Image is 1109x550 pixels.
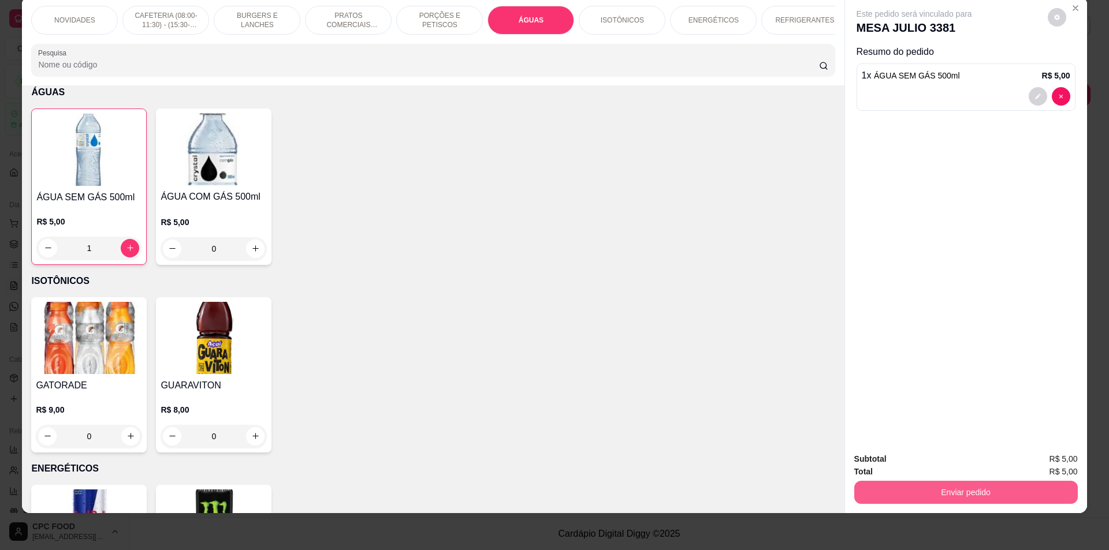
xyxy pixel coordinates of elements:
[163,240,181,258] button: decrease-product-quantity
[36,114,142,186] img: product-image
[161,379,267,392] h4: GUARAVITON
[36,190,142,204] h4: ÁGUA SEM GÁS 500ml
[161,190,267,204] h4: ÁGUA COM GÁS 500ml
[38,427,57,446] button: decrease-product-quantity
[519,16,544,25] p: ÁGUAS
[689,16,739,25] p: ENERGÉTICOS
[854,481,1078,504] button: Enviar pedido
[161,216,267,228] p: R$ 5,00
[38,48,70,58] label: Pesquisa
[1052,87,1070,106] button: decrease-product-quantity
[862,69,960,83] p: 1 x
[857,20,972,36] p: MESA JULIO 3381
[854,467,873,476] strong: Total
[874,71,960,80] span: ÁGUA SEM GÁS 500ml
[246,427,265,446] button: increase-product-quantity
[601,16,644,25] p: ISOTÔNICOS
[31,462,835,476] p: ENERGÉTICOS
[1029,87,1047,106] button: decrease-product-quantity
[1042,70,1070,81] p: R$ 5,00
[775,16,834,25] p: REFRIGERANTES
[315,11,382,29] p: PRATOS COMERCIAIS (11:30-15:30)
[406,11,473,29] p: PORÇÕES E PETISCOS
[36,302,142,374] img: product-image
[161,113,267,185] img: product-image
[163,427,181,446] button: decrease-product-quantity
[246,240,265,258] button: increase-product-quantity
[121,427,140,446] button: increase-product-quantity
[31,274,835,288] p: ISOTÔNICOS
[39,239,57,257] button: decrease-product-quantity
[121,239,139,257] button: increase-product-quantity
[1050,452,1078,465] span: R$ 5,00
[854,454,887,463] strong: Subtotal
[36,216,142,227] p: R$ 5,00
[31,85,835,99] p: ÁGUAS
[1048,8,1066,27] button: decrease-product-quantity
[38,59,818,70] input: Pesquisa
[857,8,972,20] p: Este pedido será vinculado para
[36,404,142,416] p: R$ 9,00
[54,16,95,25] p: NOVIDADES
[224,11,291,29] p: BURGERS E LANCHES
[161,404,267,416] p: R$ 8,00
[857,45,1075,59] p: Resumo do pedido
[1050,465,1078,478] span: R$ 5,00
[161,302,267,374] img: product-image
[36,379,142,392] h4: GATORADE
[132,11,199,29] p: CAFETERIA (08:00-11:30) - (15:30-18:00)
